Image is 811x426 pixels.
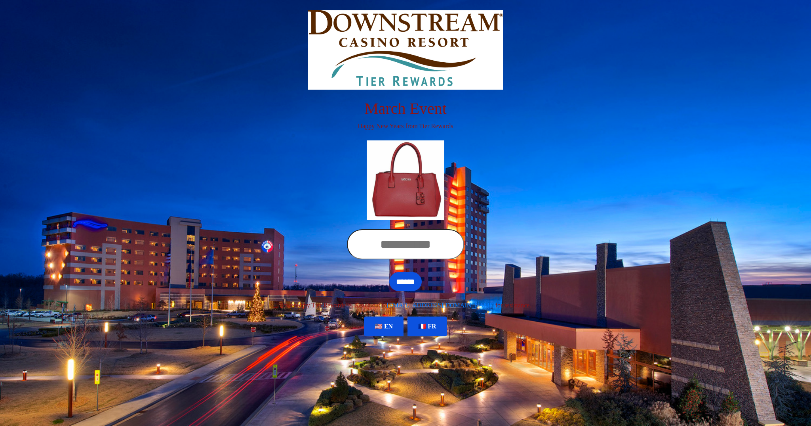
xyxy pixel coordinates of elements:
[308,10,503,90] img: Logo
[387,302,495,309] a: [EMAIL_ADDRESS][DOMAIN_NAME]
[186,121,625,131] p: Happy New Years from Tier Rewards
[367,140,444,220] img: Center Image
[364,317,404,336] a: 🇺🇸 EN
[186,99,625,118] h1: March Event
[362,317,449,336] div: Language Selection
[407,317,447,336] a: 🇫🇷 FR
[280,302,531,309] span: Powered by Tier Rewards™. Reach out to for assistance.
